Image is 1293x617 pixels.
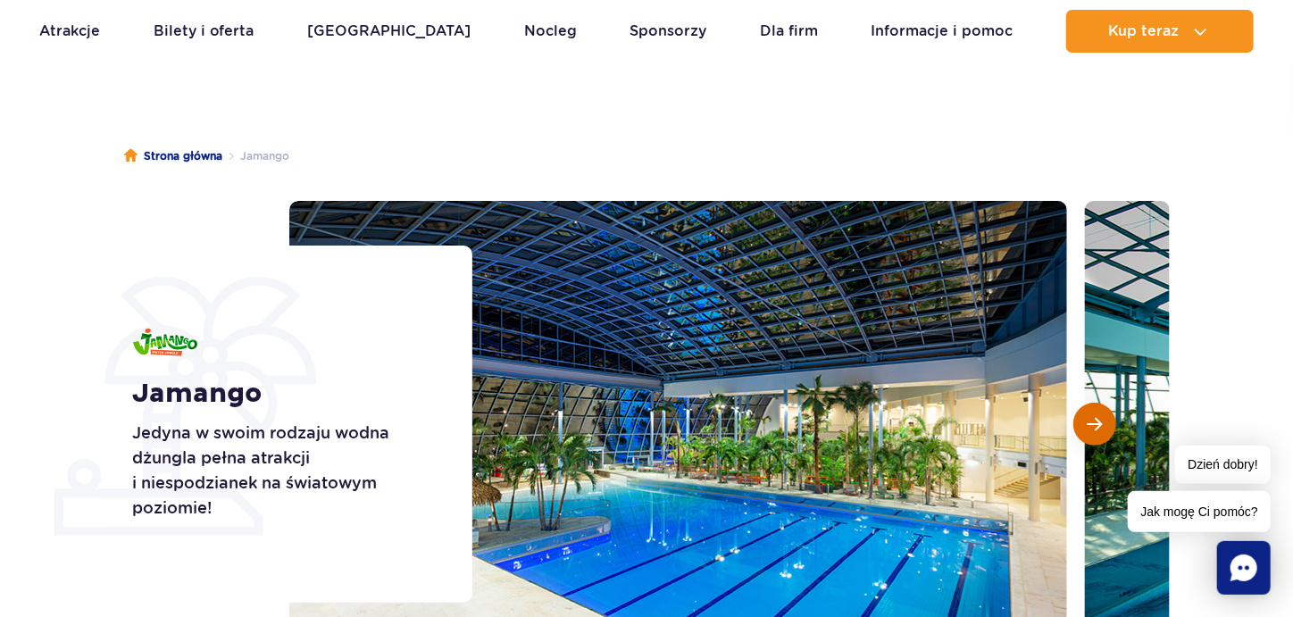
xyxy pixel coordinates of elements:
[39,10,100,53] a: Atrakcje
[1217,541,1271,595] div: Chat
[133,421,432,521] p: Jedyna w swoim rodzaju wodna dżungla pełna atrakcji i niespodzianek na światowym poziomie!
[1073,403,1116,446] button: Następny slajd
[307,10,471,53] a: [GEOGRAPHIC_DATA]
[524,10,577,53] a: Nocleg
[133,378,432,410] h1: Jamango
[630,10,706,53] a: Sponsorzy
[154,10,254,53] a: Bilety i oferta
[1128,491,1271,532] span: Jak mogę Ci pomóc?
[760,10,818,53] a: Dla firm
[124,147,222,165] a: Strona główna
[1175,446,1271,484] span: Dzień dobry!
[1108,23,1179,39] span: Kup teraz
[133,329,197,356] img: Jamango
[222,147,289,165] li: Jamango
[871,10,1013,53] a: Informacje i pomoc
[1066,10,1254,53] button: Kup teraz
